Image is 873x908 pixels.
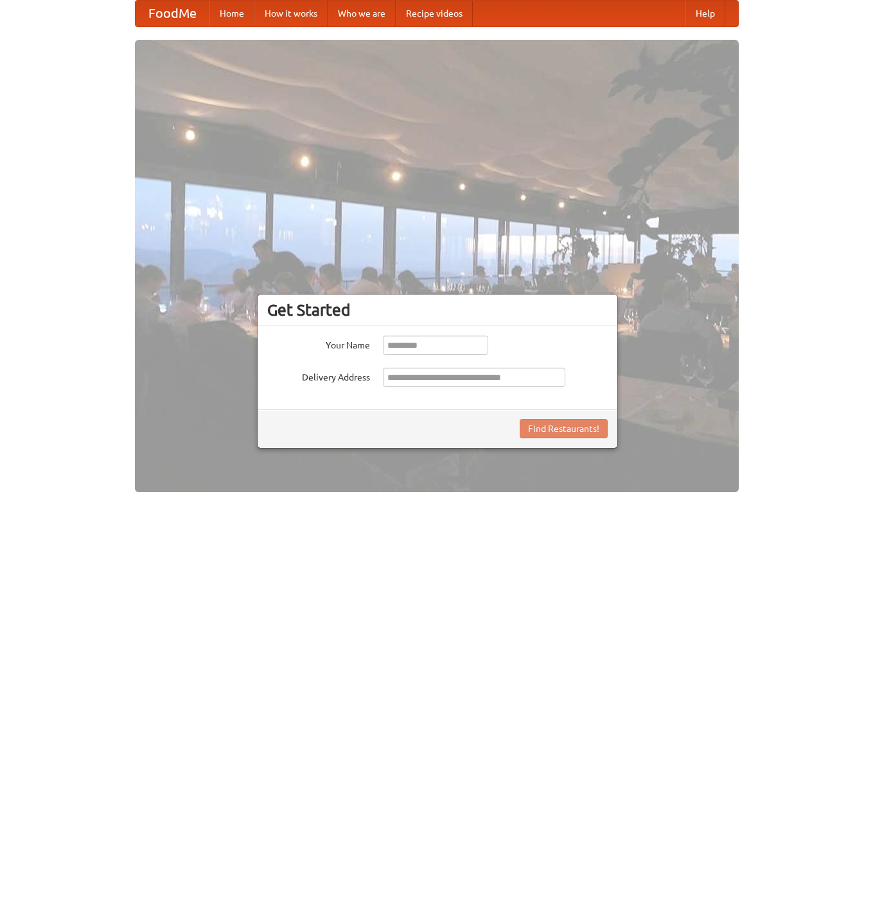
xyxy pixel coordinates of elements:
[254,1,328,26] a: How it works
[267,336,370,352] label: Your Name
[136,1,209,26] a: FoodMe
[209,1,254,26] a: Home
[685,1,725,26] a: Help
[520,419,608,438] button: Find Restaurants!
[267,368,370,384] label: Delivery Address
[267,300,608,320] h3: Get Started
[328,1,396,26] a: Who we are
[396,1,473,26] a: Recipe videos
